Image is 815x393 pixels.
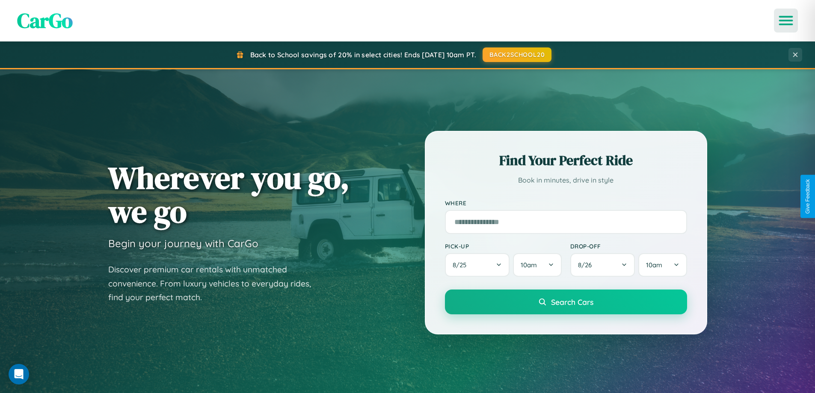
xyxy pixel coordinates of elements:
span: Back to School savings of 20% in select cities! Ends [DATE] 10am PT. [250,50,476,59]
button: 10am [638,253,687,277]
div: Give Feedback [805,179,811,214]
button: 8/26 [570,253,635,277]
div: Open Intercom Messenger [9,364,29,384]
label: Drop-off [570,242,687,250]
span: Search Cars [551,297,593,307]
p: Discover premium car rentals with unmatched convenience. From luxury vehicles to everyday rides, ... [108,263,322,304]
span: 8 / 26 [578,261,596,269]
p: Book in minutes, drive in style [445,174,687,186]
h3: Begin your journey with CarGo [108,237,258,250]
button: BACK2SCHOOL20 [483,47,551,62]
span: 10am [646,261,662,269]
button: 10am [513,253,561,277]
label: Pick-up [445,242,562,250]
span: 10am [521,261,537,269]
span: 8 / 25 [453,261,471,269]
button: Search Cars [445,290,687,314]
button: 8/25 [445,253,510,277]
span: CarGo [17,6,73,35]
label: Where [445,199,687,207]
h2: Find Your Perfect Ride [445,151,687,170]
button: Open menu [774,9,798,33]
h1: Wherever you go, we go [108,161,350,228]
